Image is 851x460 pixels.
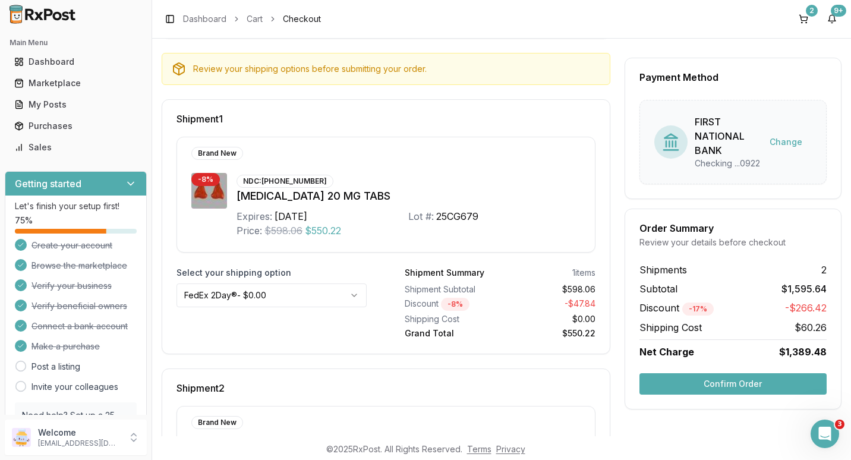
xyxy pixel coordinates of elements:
p: Welcome [38,427,121,439]
span: Shipments [639,263,687,277]
span: Verify your business [31,280,112,292]
nav: breadcrumb [183,13,321,25]
div: 1 items [572,267,595,279]
div: Shipment Subtotal [405,283,495,295]
button: 2 [794,10,813,29]
span: Connect a bank account [31,320,128,332]
span: Shipping Cost [639,320,702,335]
div: My Posts [14,99,137,111]
button: Marketplace [5,74,147,93]
span: $598.06 [264,223,302,238]
h2: Main Menu [10,38,142,48]
div: FIRST NATIONAL BANK [695,115,760,157]
div: $598.06 [505,283,595,295]
div: Sales [14,141,137,153]
span: $550.22 [305,223,341,238]
span: Net Charge [639,346,694,358]
span: $1,389.48 [779,345,827,359]
img: RxPost Logo [5,5,81,24]
iframe: Intercom live chat [811,420,839,448]
div: Brand New [191,147,243,160]
button: Change [760,131,812,153]
div: NDC: [PHONE_NUMBER] [237,175,333,188]
div: 9+ [831,5,846,17]
img: User avatar [12,428,31,447]
span: $1,595.64 [781,282,827,296]
div: Shipment Summary [405,267,484,279]
div: Expires: [237,209,272,223]
div: 25CG679 [436,209,478,223]
button: Dashboard [5,52,147,71]
div: $0.00 [505,313,595,325]
div: Lot #: [408,209,434,223]
div: Brand New [191,416,243,429]
h3: Getting started [15,177,81,191]
div: [MEDICAL_DATA] 20 MG TABS [237,188,581,204]
label: Select your shipping option [176,267,367,279]
div: [DATE] [275,209,307,223]
button: 9+ [822,10,841,29]
div: - 8 % [191,173,220,186]
a: Post a listing [31,361,80,373]
span: 2 [821,263,827,277]
button: Purchases [5,116,147,136]
button: My Posts [5,95,147,114]
span: Create your account [31,240,112,251]
a: Privacy [496,444,525,454]
span: Checkout [283,13,321,25]
div: $550.22 [505,327,595,339]
div: Checking ...0922 [695,157,760,169]
a: Terms [467,444,491,454]
div: Price: [237,223,262,238]
span: Browse the marketplace [31,260,127,272]
span: Verify beneficial owners [31,300,127,312]
a: Cart [247,13,263,25]
a: My Posts [10,94,142,115]
span: Discount [639,302,714,314]
button: Confirm Order [639,373,827,395]
a: Invite your colleagues [31,381,118,393]
div: Discount [405,298,495,311]
div: Review your details before checkout [639,237,827,248]
span: Make a purchase [31,341,100,352]
div: Purchases [14,120,137,132]
div: 2 [806,5,818,17]
span: Shipment 1 [176,114,223,124]
a: Marketplace [10,73,142,94]
div: Grand Total [405,327,495,339]
div: - $47.84 [505,298,595,311]
p: Let's finish your setup first! [15,200,137,212]
div: Order Summary [639,223,827,233]
div: Review your shipping options before submitting your order. [193,63,600,75]
div: Shipping Cost [405,313,495,325]
div: Marketplace [14,77,137,89]
p: [EMAIL_ADDRESS][DOMAIN_NAME] [38,439,121,448]
span: 75 % [15,215,33,226]
span: 3 [835,420,844,429]
a: Dashboard [183,13,226,25]
span: Shipment 2 [176,383,225,393]
div: Dashboard [14,56,137,68]
a: Dashboard [10,51,142,73]
span: -$266.42 [785,301,827,316]
a: Sales [10,137,142,158]
span: Subtotal [639,282,677,296]
img: Xarelto 20 MG TABS [191,173,227,209]
a: Purchases [10,115,142,137]
div: - 17 % [682,303,714,316]
span: $60.26 [795,320,827,335]
div: - 8 % [441,298,469,311]
p: Need help? Set up a 25 minute call with our team to set up. [22,409,130,445]
div: Payment Method [639,73,827,82]
button: Sales [5,138,147,157]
